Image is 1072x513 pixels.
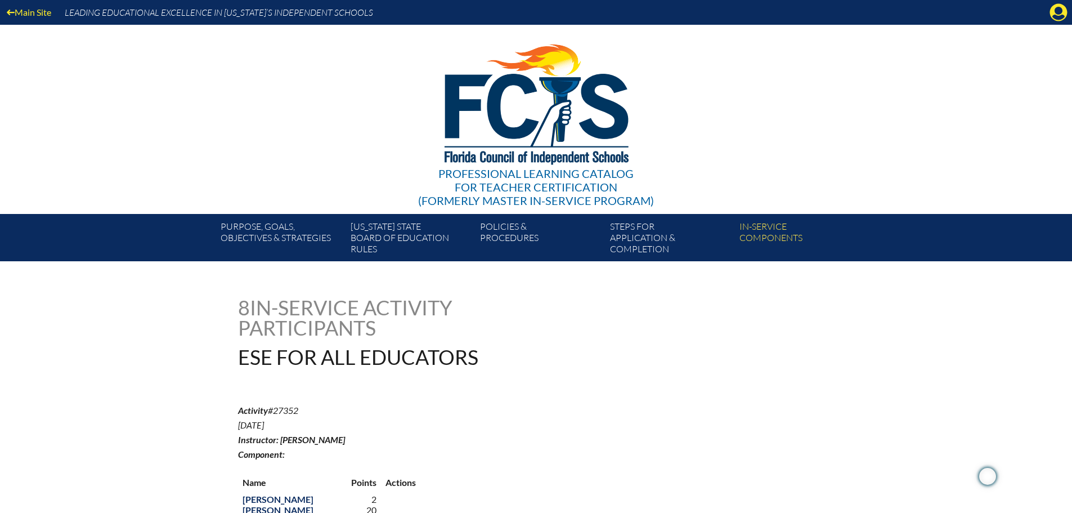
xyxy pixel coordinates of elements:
[420,25,652,179] img: FCISlogo221.eps
[243,475,342,490] p: Name
[238,449,285,460] b: Component:
[605,218,735,261] a: Steps forapplication & completion
[238,403,634,462] p: #27352
[735,218,864,261] a: In-servicecomponents
[238,297,465,338] h1: In-service Activity Participants
[455,180,617,194] span: for Teacher Certification
[2,5,56,20] a: Main Site
[476,218,605,261] a: Policies &Procedures
[280,434,345,445] span: [PERSON_NAME]
[238,347,608,367] h1: ESE For All Educators
[347,494,381,505] td: 2
[351,475,376,490] p: Points
[238,492,318,507] a: [PERSON_NAME]
[238,434,279,445] b: Instructor:
[1049,3,1067,21] svg: Manage account
[238,295,250,320] span: 8
[418,167,654,207] div: Professional Learning Catalog (formerly Master In-service Program)
[238,405,268,416] b: Activity
[238,420,264,430] span: [DATE]
[346,218,476,261] a: [US_STATE] StateBoard of Education rules
[216,218,346,261] a: Purpose, goals,objectives & strategies
[385,475,416,490] p: Actions
[414,23,658,209] a: Professional Learning Catalog for Teacher Certification(formerly Master In-service Program)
